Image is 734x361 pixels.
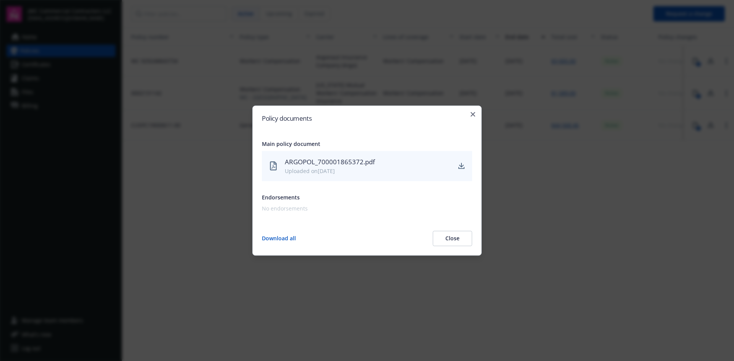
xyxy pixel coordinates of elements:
div: No endorsements [262,204,469,212]
div: Uploaded on [DATE] [285,167,451,175]
div: Main policy document [262,140,472,148]
h2: Policy documents [262,115,472,121]
button: Download all [262,231,296,246]
a: download [457,162,466,171]
div: ARGOPOL_700001865372.pdf [285,157,451,167]
div: Endorsements [262,193,472,201]
button: Close [433,231,472,246]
